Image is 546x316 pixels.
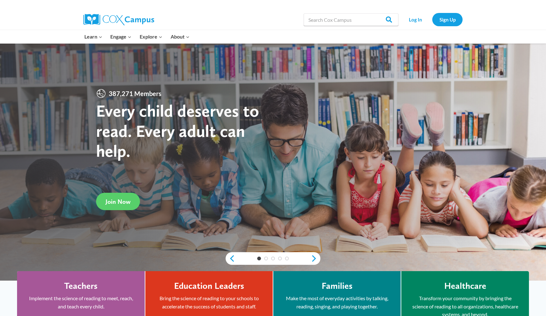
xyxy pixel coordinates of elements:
[278,257,282,260] a: 4
[264,257,268,260] a: 2
[106,198,130,205] span: Join Now
[257,257,261,260] a: 1
[271,257,275,260] a: 3
[322,281,353,291] h4: Families
[84,33,102,41] span: Learn
[83,14,154,25] img: Cox Campus
[64,281,98,291] h4: Teachers
[444,281,486,291] h4: Healthcare
[110,33,131,41] span: Engage
[304,13,398,26] input: Search Cox Campus
[174,281,244,291] h4: Education Leaders
[226,252,320,265] div: content slider buttons
[226,255,235,262] a: previous
[96,193,140,210] a: Join Now
[140,33,162,41] span: Explore
[402,13,429,26] a: Log In
[27,294,135,310] p: Implement the science of reading to meet, reach, and teach every child.
[432,13,463,26] a: Sign Up
[155,294,263,310] p: Bring the science of reading to your schools to accelerate the success of students and staff.
[402,13,463,26] nav: Secondary Navigation
[311,255,320,262] a: next
[106,88,164,99] span: 387,271 Members
[283,294,391,310] p: Make the most of everyday activities by talking, reading, singing, and playing together.
[171,33,190,41] span: About
[80,30,193,43] nav: Primary Navigation
[285,257,289,260] a: 5
[96,100,259,161] strong: Every child deserves to read. Every adult can help.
